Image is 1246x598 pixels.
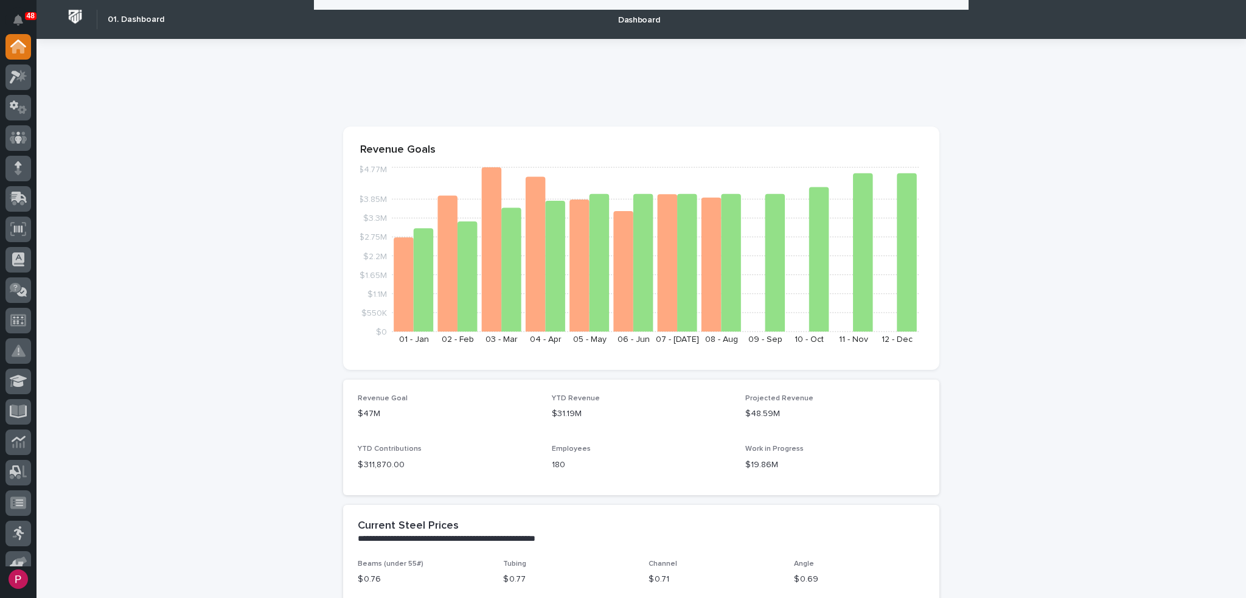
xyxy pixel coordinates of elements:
img: Workspace Logo [64,5,86,28]
p: Revenue Goals [360,144,922,157]
span: YTD Revenue [552,395,600,402]
tspan: $0 [376,328,387,336]
p: $ 0.76 [358,573,489,586]
button: Notifications [5,7,31,33]
div: Notifications48 [15,15,31,34]
text: 11 - Nov [839,335,868,344]
p: $19.86M [745,459,925,471]
span: Revenue Goal [358,395,408,402]
text: 10 - Oct [795,335,824,344]
span: Work in Progress [745,445,804,453]
tspan: $1.1M [367,290,387,298]
p: 48 [27,12,35,20]
text: 08 - Aug [705,335,738,344]
tspan: $2.2M [363,252,387,260]
tspan: $4.77M [358,165,387,174]
text: 12 - Dec [882,335,913,344]
tspan: $1.65M [360,271,387,279]
text: 03 - Mar [486,335,518,344]
span: Channel [649,560,677,568]
text: 06 - Jun [618,335,650,344]
span: Projected Revenue [745,395,813,402]
span: Angle [794,560,814,568]
span: YTD Contributions [358,445,422,453]
text: 01 - Jan [399,335,429,344]
text: 07 - [DATE] [656,335,699,344]
tspan: $2.75M [359,233,387,242]
p: $ 0.69 [794,573,925,586]
p: $47M [358,408,537,420]
button: users-avatar [5,566,31,592]
text: 05 - May [573,335,607,344]
p: $ 0.77 [503,573,634,586]
tspan: $550K [361,308,387,317]
p: 180 [552,459,731,471]
span: Tubing [503,560,526,568]
p: $31.19M [552,408,731,420]
h2: Current Steel Prices [358,520,459,533]
p: $ 0.71 [649,573,779,586]
h2: 01. Dashboard [108,15,164,25]
p: $48.59M [745,408,925,420]
text: 04 - Apr [530,335,562,344]
text: 02 - Feb [442,335,474,344]
p: $ 311,870.00 [358,459,537,471]
span: Employees [552,445,591,453]
span: Beams (under 55#) [358,560,423,568]
text: 09 - Sep [748,335,782,344]
tspan: $3.3M [363,214,387,223]
tspan: $3.85M [358,195,387,204]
